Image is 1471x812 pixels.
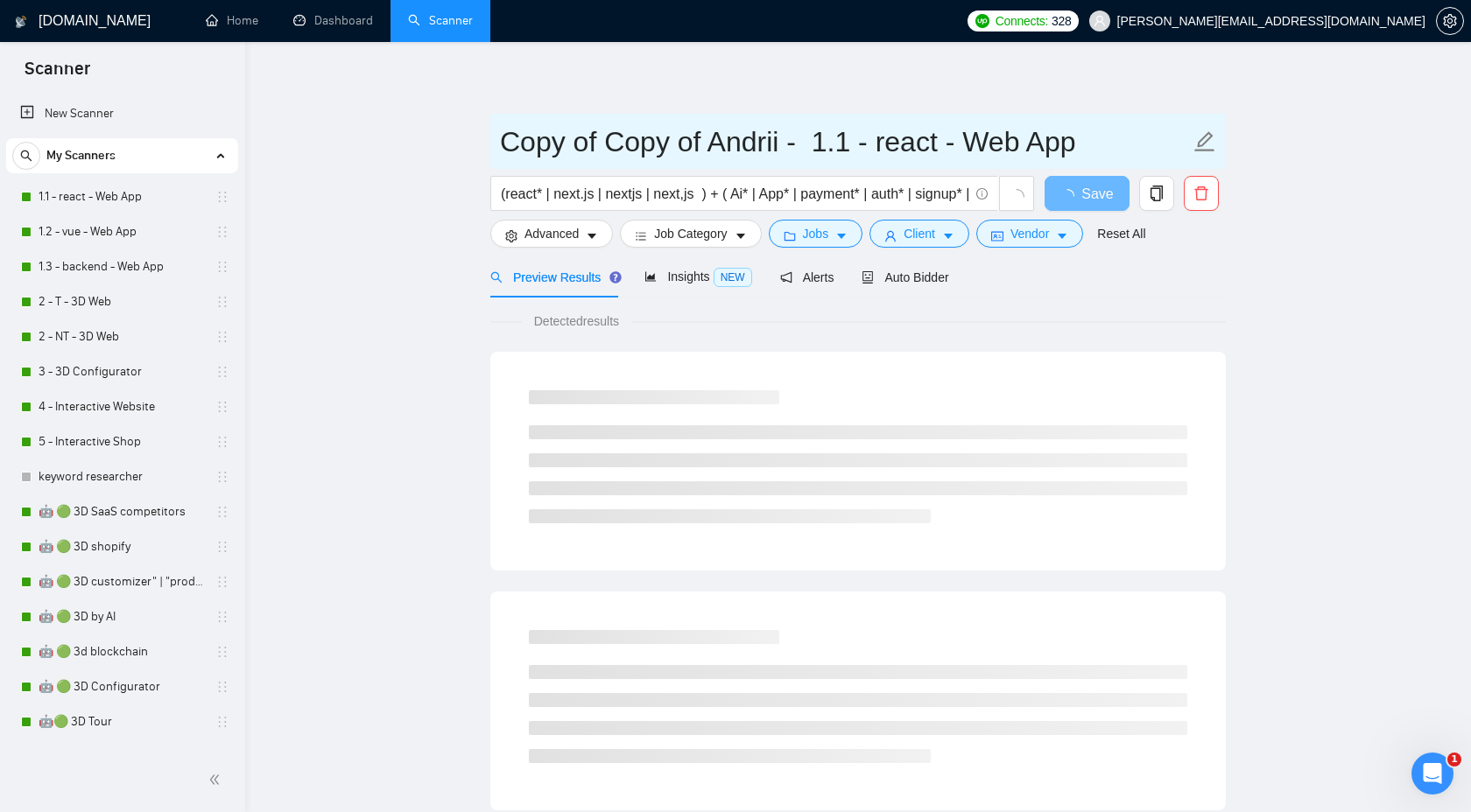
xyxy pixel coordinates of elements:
button: search [12,142,40,170]
span: search [13,150,39,162]
span: setting [1437,14,1463,28]
span: holder [215,365,229,379]
span: setting [505,229,517,242]
a: 1.2 - vue - Web App [39,214,205,249]
span: holder [215,295,229,309]
span: holder [215,505,229,519]
a: 1.3 - backend - Web App [39,249,205,284]
span: NEW [714,268,752,287]
span: caret-down [735,229,747,242]
img: upwork-logo.png [975,14,989,28]
a: setting [1436,14,1464,28]
span: holder [215,680,229,694]
a: dashboardDashboard [293,13,373,28]
span: holder [215,470,229,484]
span: Job Category [654,224,727,243]
button: Save [1045,176,1130,211]
a: 3 - 3D Configurator [39,354,205,389]
span: double-left [208,771,226,788]
button: userClientcaret-down [869,220,969,248]
span: Advanced [524,224,579,243]
span: caret-down [586,229,598,242]
span: user [1094,15,1106,27]
span: loading [1060,189,1081,203]
iframe: Intercom live chat [1411,752,1453,794]
button: barsJob Categorycaret-down [620,220,761,248]
a: 🤖 🟢 3D SaaS competitors [39,494,205,529]
span: loading [1009,189,1024,205]
input: Scanner name... [500,120,1190,164]
span: folder [784,229,796,242]
a: 🤖 🟢 3D customizer" | "product customizer" [39,564,205,599]
a: New Scanner [20,96,224,131]
a: 2 - T - 3D Web [39,284,205,319]
span: delete [1185,185,1218,201]
span: bars [635,229,647,242]
span: holder [215,435,229,449]
span: caret-down [1056,229,1068,242]
span: holder [215,190,229,204]
a: 2 - NT - 3D Web [39,319,205,354]
span: Detected results [522,311,631,331]
a: searchScanner [408,13,473,28]
span: holder [215,260,229,274]
span: 1 [1447,752,1461,766]
a: 1.1 - react - Web App [39,179,205,214]
span: caret-down [835,229,848,242]
span: search [490,271,503,283]
span: holder [215,575,229,589]
button: setting [1436,7,1464,35]
span: holder [215,540,229,554]
span: Vendor [1010,224,1049,243]
span: 328 [1052,11,1071,31]
li: New Scanner [6,96,238,131]
a: Reset All [1097,224,1145,243]
span: area-chart [644,270,657,283]
span: edit [1193,130,1216,153]
span: My Scanners [46,138,116,173]
a: 5 - Interactive Shop [39,424,205,459]
span: holder [215,715,229,729]
span: Insights [644,269,751,283]
a: homeHome [206,13,258,28]
span: Scanner [11,56,104,93]
span: caret-down [942,229,954,242]
span: holder [215,330,229,344]
a: 🤖 🟢 3D Configurator [39,669,205,704]
span: holder [215,400,229,414]
button: delete [1184,176,1219,211]
span: Client [904,224,935,243]
span: Preview Results [490,270,616,284]
a: 🤖 🟢 3D shopify [39,529,205,564]
span: notification [780,271,792,283]
span: holder [215,610,229,624]
button: idcardVendorcaret-down [976,220,1083,248]
a: 🤖🟢 3D interactive website [39,739,205,774]
button: settingAdvancedcaret-down [490,220,613,248]
span: copy [1140,185,1173,201]
span: Alerts [780,270,834,284]
input: Search Freelance Jobs... [501,183,968,205]
button: copy [1139,176,1174,211]
span: Save [1081,183,1113,205]
span: Connects: [996,11,1048,31]
span: holder [215,645,229,659]
a: 🤖🟢 3D Tour [39,704,205,739]
a: keyword researcher [39,459,205,494]
button: folderJobscaret-down [769,220,863,248]
span: info-circle [976,188,988,199]
span: holder [215,225,229,239]
span: robot [862,271,874,283]
a: 🤖 🟢 3d blockchain [39,634,205,669]
span: Auto Bidder [862,270,948,284]
img: logo [15,8,27,36]
span: idcard [991,229,1003,242]
span: user [884,229,897,242]
div: Tooltip anchor [608,269,623,285]
span: Jobs [803,224,829,243]
a: 4 - Interactive Website [39,389,205,424]
a: 🤖 🟢 3D by AI [39,599,205,634]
